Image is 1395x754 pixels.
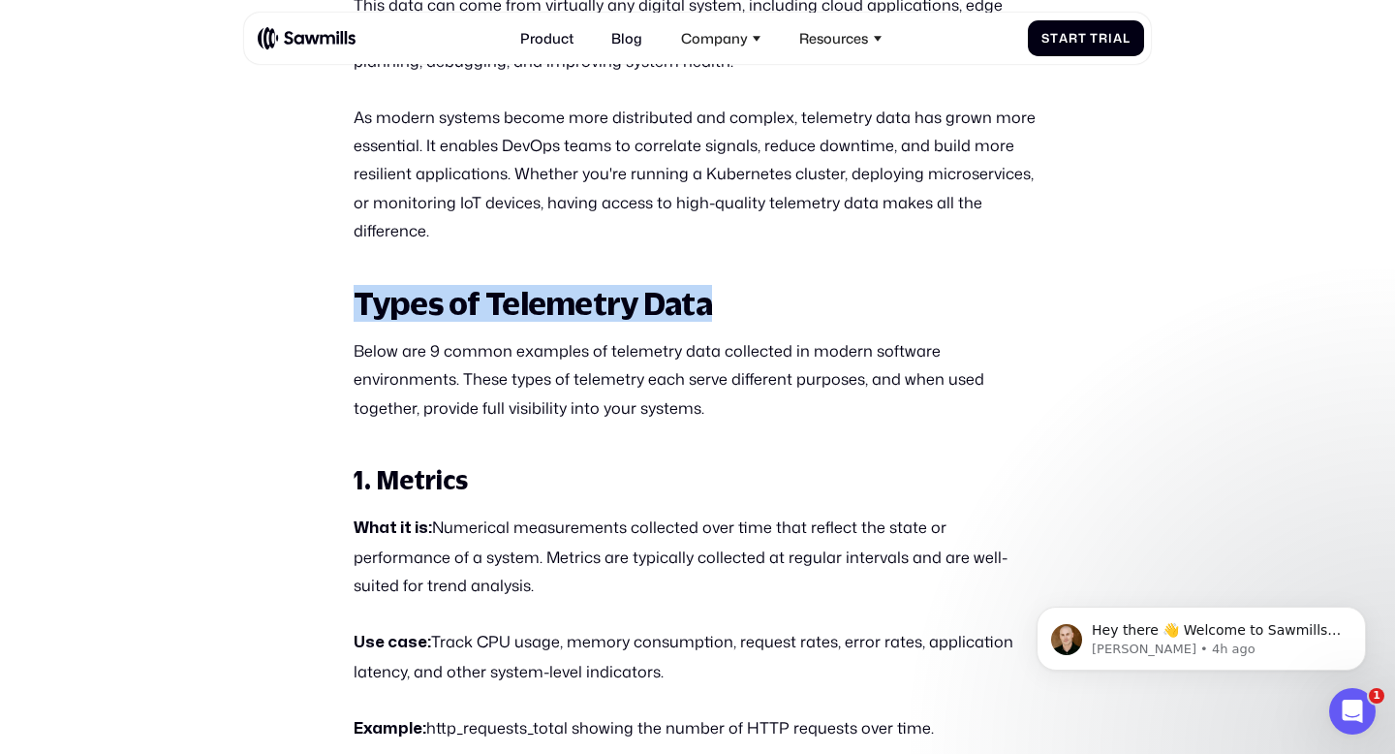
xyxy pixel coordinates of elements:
[354,336,1042,421] p: Below are 9 common examples of telemetry data collected in modern software environments. These ty...
[670,19,772,57] div: Company
[1369,688,1384,704] span: 1
[84,56,333,168] span: Hey there 👋 Welcome to Sawmills. The smart telemetry management platform that solves cost, qualit...
[1050,31,1059,46] span: t
[354,103,1042,244] p: As modern systems become more distributed and complex, telemetry data has grown more essential. I...
[1113,31,1123,46] span: a
[1099,31,1108,46] span: r
[1059,31,1069,46] span: a
[799,30,868,47] div: Resources
[1007,566,1395,702] iframe: Intercom notifications message
[790,19,893,57] div: Resources
[1078,31,1087,46] span: t
[601,19,653,57] a: Blog
[510,19,584,57] a: Product
[681,30,748,47] div: Company
[354,721,426,737] strong: Example:
[1041,31,1050,46] span: S
[1123,31,1131,46] span: l
[84,75,334,92] p: Message from Winston, sent 4h ago
[1069,31,1078,46] span: r
[354,285,712,322] strong: Types of Telemetry Data
[354,513,1042,599] p: Numerical measurements collected over time that reflect the state or performance of a system. Met...
[1090,31,1099,46] span: T
[354,713,1042,743] p: http_requests_total showing the number of HTTP requests over time.
[354,465,468,494] strong: 1. Metrics
[354,627,1042,685] p: Track CPU usage, memory consumption, request rates, error rates, application latency, and other s...
[354,635,431,650] strong: Use case:
[1028,20,1144,56] a: StartTrial
[1329,688,1376,735] iframe: Intercom live chat
[354,520,432,536] strong: What it is:
[1108,31,1113,46] span: i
